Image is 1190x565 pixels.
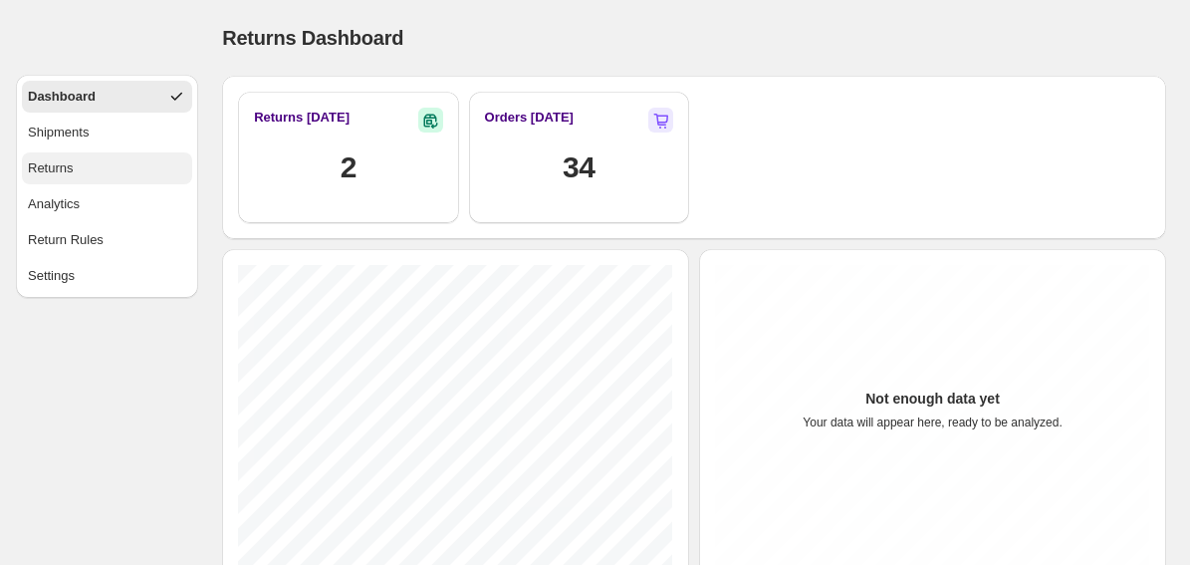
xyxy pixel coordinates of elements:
button: Return Rules [22,224,192,256]
h1: 34 [563,147,595,187]
div: Settings [28,266,75,286]
div: Analytics [28,194,80,214]
button: Returns [22,152,192,184]
h2: Orders [DATE] [485,108,574,128]
button: Analytics [22,188,192,220]
span: Returns Dashboard [222,27,403,49]
div: Returns [28,158,74,178]
button: Dashboard [22,81,192,113]
div: Return Rules [28,230,104,250]
h1: 2 [341,147,357,187]
div: Shipments [28,123,89,142]
div: Dashboard [28,87,96,107]
button: Settings [22,260,192,292]
h3: Returns [DATE] [254,108,350,128]
button: Shipments [22,117,192,148]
